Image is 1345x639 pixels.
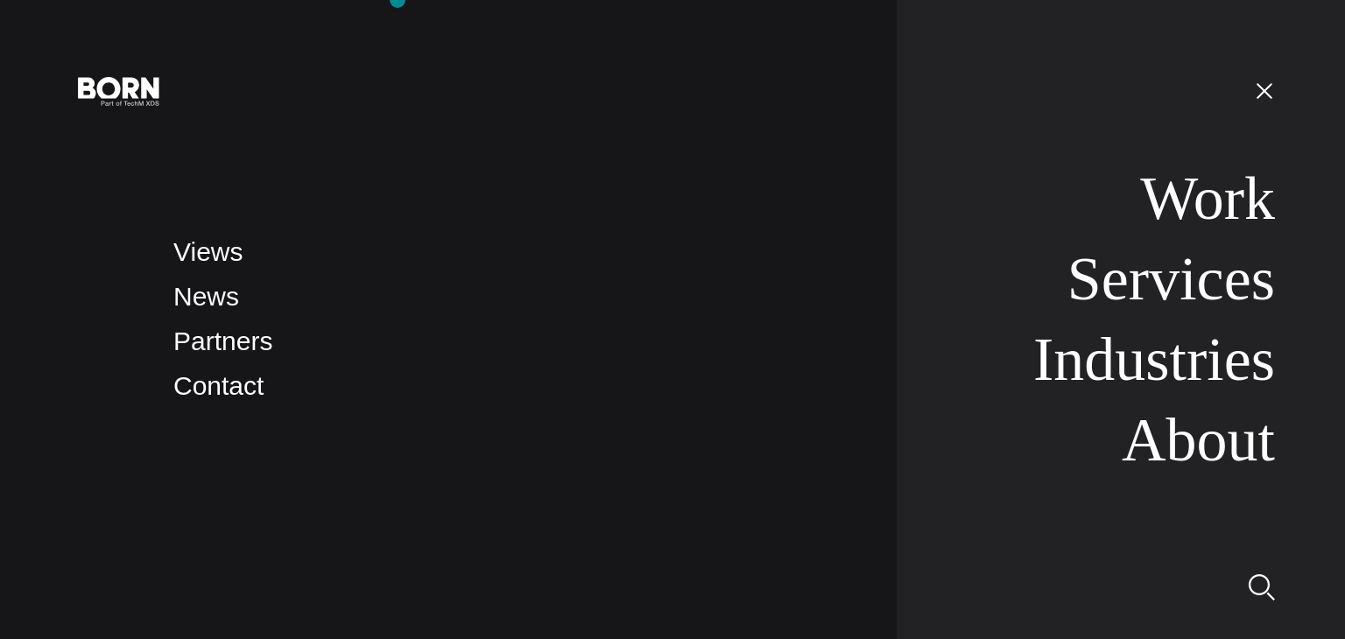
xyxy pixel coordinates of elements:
[1140,165,1275,232] a: Work
[1067,245,1275,312] a: Services
[1122,406,1275,474] a: About
[1243,72,1285,109] button: Open
[173,237,243,266] a: Views
[1033,326,1275,393] a: Industries
[173,327,272,355] a: Partners
[173,371,264,400] a: Contact
[173,282,239,311] a: News
[1249,574,1275,600] img: Search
